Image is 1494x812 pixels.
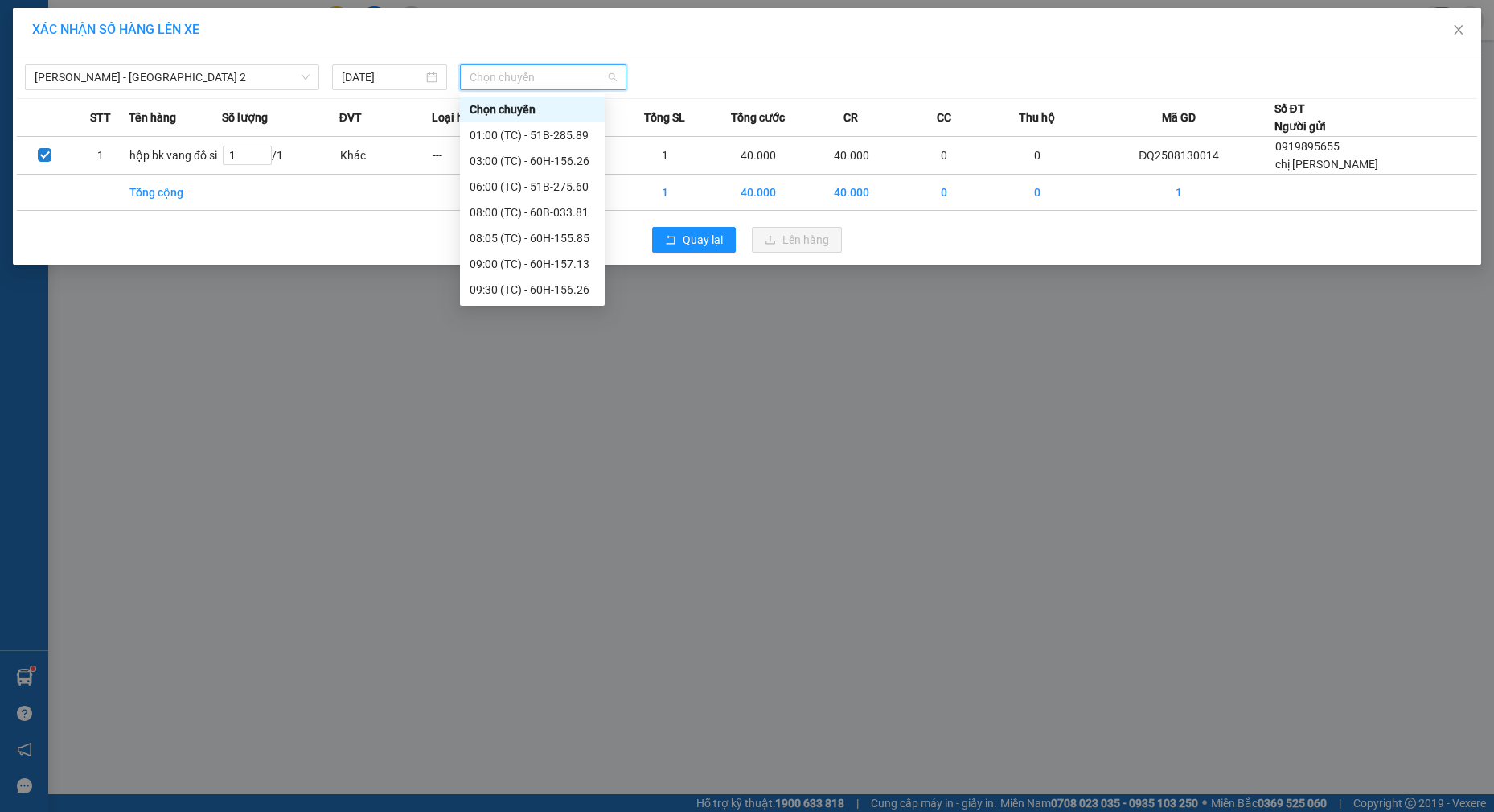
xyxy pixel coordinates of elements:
span: Tổng SL [644,109,685,126]
td: hộp bk vang đồ si [129,137,222,175]
td: 0 [991,137,1084,175]
span: STT [90,109,111,126]
td: 0 [897,175,991,211]
span: Số lượng [222,109,268,126]
td: 1 [1084,175,1274,211]
span: Thu hộ [1019,109,1055,126]
span: Loại hàng [432,109,482,126]
span: XÁC NHẬN SỐ HÀNG LÊN XE [32,22,199,37]
span: Phương Lâm - Sài Gòn 2 [35,65,310,89]
div: VŨ [154,33,269,52]
input: 13/08/2025 [342,68,423,86]
button: uploadLên hàng [752,227,842,253]
td: 0 [991,175,1084,211]
span: Tổng cước [731,109,785,126]
td: 40.000 [805,175,898,211]
td: Khác [339,137,433,175]
div: 40.000 [12,104,145,123]
span: Mã GD [1162,109,1196,126]
td: 40.000 [805,137,898,175]
td: 1 [618,137,712,175]
td: 40.000 [712,137,805,175]
div: Quận 10 [154,14,269,33]
div: 09:30 (TC) - 60H-156.26 [470,281,595,299]
span: CR : [12,105,37,122]
div: 06:00 (TC) - 51B-275.60 [470,178,595,196]
div: 08:05 (TC) - 60H-155.85 [470,229,595,247]
span: ĐVT [339,109,362,126]
div: Chọn chuyến [460,97,605,122]
td: / 1 [222,137,339,175]
span: Nhận: [154,15,192,32]
span: Chọn chuyến [470,65,617,89]
span: rollback [665,234,676,247]
td: 40.000 [712,175,805,211]
span: 0919895655 [1275,140,1340,153]
td: 1 [72,137,128,175]
span: Tên hàng [129,109,176,126]
div: 079083010940 [154,75,269,94]
td: --- [432,137,525,175]
div: 08:00 (TC) - 60B-033.81 [470,204,595,221]
div: 09:00 (TC) - 60H-157.13 [470,255,595,273]
span: CR [843,109,858,126]
div: 01:00 (TC) - 51B-285.89 [470,126,595,144]
div: chị [PERSON_NAME] [14,33,142,72]
td: ĐQ2508130014 [1084,137,1274,175]
div: 03:00 (TC) - 60H-156.26 [470,152,595,170]
td: 1 [618,175,712,211]
td: 0 [897,137,991,175]
span: close [1452,23,1465,36]
div: Trạm 114 [14,14,142,33]
div: Chọn chuyến [470,101,595,118]
button: rollbackQuay lại [652,227,736,253]
span: chị [PERSON_NAME] [1275,158,1378,171]
span: Quay lại [683,231,723,249]
td: Tổng cộng [129,175,222,211]
span: Gửi: [14,15,39,32]
button: Close [1436,8,1481,53]
div: Số ĐT Người gửi [1274,100,1326,135]
span: CC [937,109,951,126]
